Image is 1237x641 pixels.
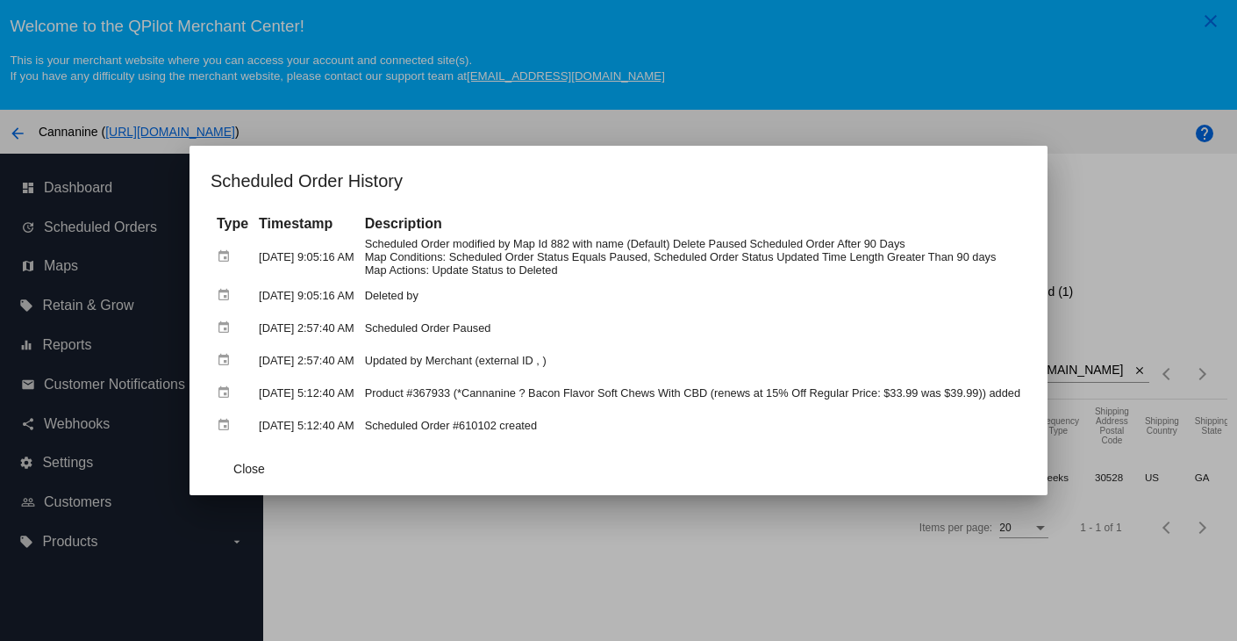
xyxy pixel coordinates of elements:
[211,453,288,485] button: Close dialog
[217,282,238,309] mat-icon: event
[254,410,359,441] td: [DATE] 5:12:40 AM
[254,235,359,278] td: [DATE] 9:05:16 AM
[361,235,1025,278] td: Scheduled Order modified by Map Id 882 with name (Default) Delete Paused Scheduled Order After 90...
[217,347,238,374] mat-icon: event
[361,345,1025,376] td: Updated by Merchant (external ID , )
[233,462,265,476] span: Close
[211,167,1026,195] h1: Scheduled Order History
[212,214,253,234] th: Type
[361,378,1025,408] td: Product #367933 (*Cannanine ? Bacon Flavor Soft Chews With CBD (renews at 15% Off Regular Price: ...
[361,214,1025,234] th: Description
[217,314,238,342] mat-icon: event
[361,410,1025,441] td: Scheduled Order #610102 created
[254,214,359,234] th: Timestamp
[361,313,1025,343] td: Scheduled Order Paused
[217,412,238,439] mat-icon: event
[254,313,359,343] td: [DATE] 2:57:40 AM
[217,243,238,270] mat-icon: event
[254,378,359,408] td: [DATE] 5:12:40 AM
[254,280,359,311] td: [DATE] 9:05:16 AM
[254,345,359,376] td: [DATE] 2:57:40 AM
[361,280,1025,311] td: Deleted by
[217,379,238,407] mat-icon: event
